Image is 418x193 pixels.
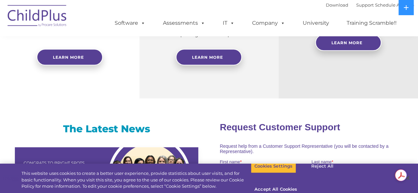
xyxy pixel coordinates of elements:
[92,44,112,48] span: Last name
[331,40,362,45] span: Learn More
[4,0,70,33] img: ChildPlus by Procare Solutions
[251,159,296,173] button: Cookies Settings
[15,122,198,136] h3: The Latest News
[21,170,251,190] div: This website uses cookies to create a better user experience, provide statistics about user visit...
[53,55,84,60] span: Learn more
[192,55,223,60] span: Learn More
[302,159,343,173] button: Reject All
[156,16,212,30] a: Assessments
[326,2,348,8] a: Download
[108,16,152,30] a: Software
[340,16,403,30] a: Training Scramble!!
[37,49,103,65] a: Learn more
[315,34,381,51] a: Learn More
[356,2,374,8] a: Support
[375,2,414,8] a: Schedule A Demo
[92,71,120,76] span: Phone number
[246,16,292,30] a: Company
[326,2,414,8] font: |
[216,16,241,30] a: IT
[176,49,242,65] a: Learn More
[296,16,336,30] a: University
